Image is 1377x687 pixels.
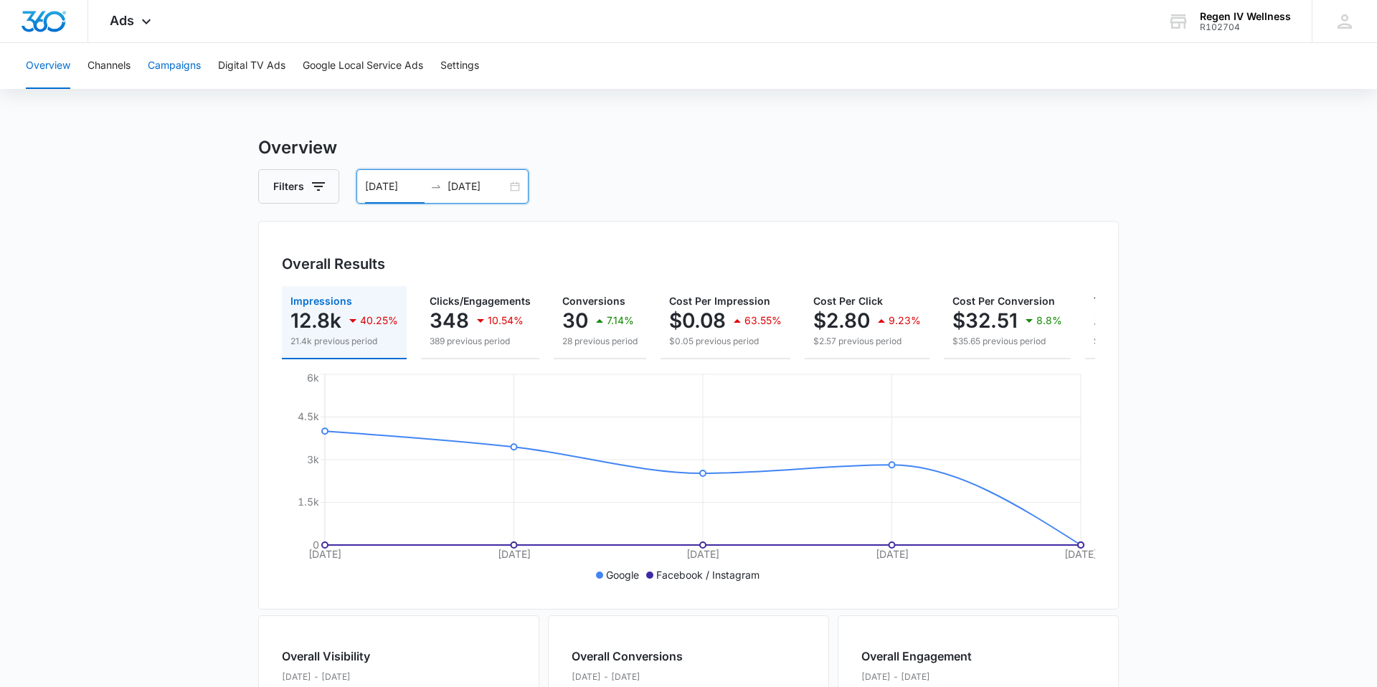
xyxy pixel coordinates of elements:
p: $998.22 previous period [1094,335,1225,348]
tspan: [DATE] [308,548,341,560]
p: 28 previous period [562,335,638,348]
p: 12.8k [290,309,341,332]
p: $975.42 [1094,309,1174,332]
p: 9.23% [889,316,921,326]
p: [DATE] - [DATE] [861,671,972,683]
h3: Overview [258,135,1119,161]
button: Channels [87,43,131,89]
tspan: 1.5k [298,496,319,508]
p: $35.65 previous period [952,335,1062,348]
p: 63.55% [744,316,782,326]
tspan: 3k [307,453,319,465]
p: 348 [430,309,469,332]
span: to [430,181,442,192]
p: 389 previous period [430,335,531,348]
h2: Overall Visibility [282,648,410,665]
tspan: [DATE] [1064,548,1097,560]
span: Cost Per Conversion [952,295,1055,307]
h2: Overall Conversions [572,648,683,665]
h3: Overall Results [282,253,385,275]
p: $32.51 [952,309,1018,332]
span: Ads [110,13,134,28]
p: $0.08 [669,309,726,332]
p: 30 [562,309,588,332]
span: Conversions [562,295,625,307]
p: $2.57 previous period [813,335,921,348]
p: Facebook / Instagram [656,567,760,582]
button: Google Local Service Ads [303,43,423,89]
p: 7.14% [607,316,634,326]
tspan: [DATE] [686,548,719,560]
p: $0.05 previous period [669,335,782,348]
span: Impressions [290,295,352,307]
p: [DATE] - [DATE] [282,671,410,683]
span: Total Spend [1094,295,1153,307]
button: Filters [258,169,339,204]
input: Start date [365,179,425,194]
tspan: 6k [307,371,319,384]
tspan: [DATE] [498,548,531,560]
p: [DATE] - [DATE] [572,671,683,683]
p: 10.54% [488,316,524,326]
p: 21.4k previous period [290,335,398,348]
span: swap-right [430,181,442,192]
span: Clicks/Engagements [430,295,531,307]
p: 40.25% [360,316,398,326]
p: 8.8% [1036,316,1062,326]
p: Google [606,567,639,582]
input: End date [448,179,507,194]
span: Cost Per Impression [669,295,770,307]
button: Overview [26,43,70,89]
p: $2.80 [813,309,870,332]
button: Digital TV Ads [218,43,285,89]
span: Cost Per Click [813,295,883,307]
tspan: 0 [313,539,319,551]
tspan: 4.5k [298,410,319,422]
h2: Overall Engagement [861,648,972,665]
tspan: [DATE] [876,548,909,560]
div: account id [1200,22,1291,32]
div: account name [1200,11,1291,22]
button: Campaigns [148,43,201,89]
button: Settings [440,43,479,89]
